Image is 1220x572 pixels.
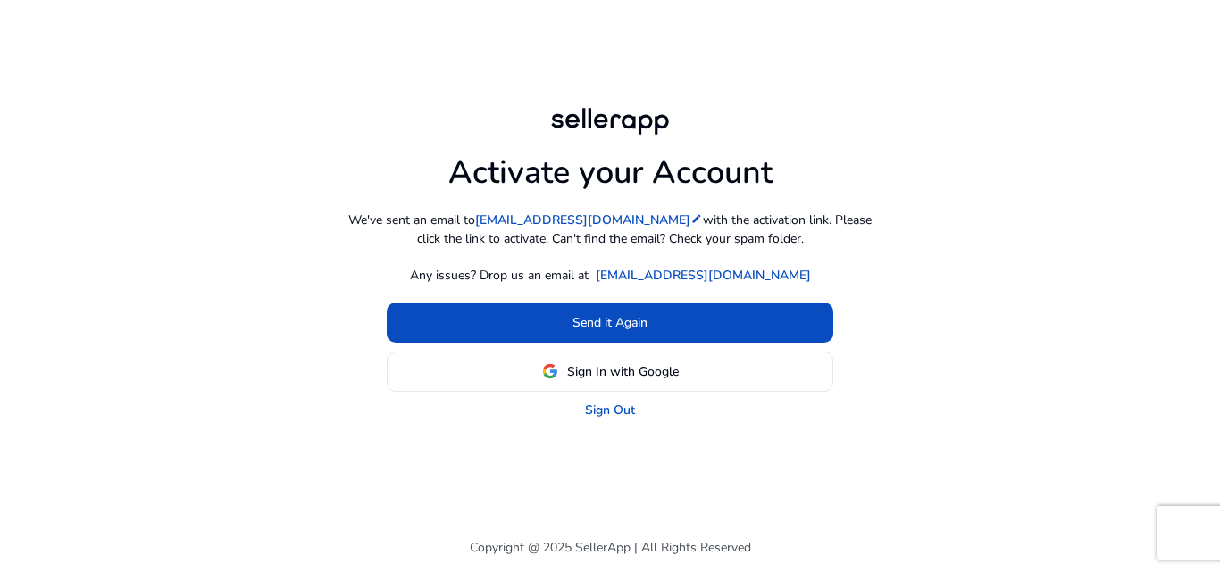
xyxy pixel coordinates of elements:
a: [EMAIL_ADDRESS][DOMAIN_NAME] [596,266,811,285]
a: [EMAIL_ADDRESS][DOMAIN_NAME] [475,211,703,229]
button: Sign In with Google [387,352,833,392]
p: We've sent an email to with the activation link. Please click the link to activate. Can't find th... [342,211,878,248]
span: Sign In with Google [567,362,679,381]
p: Any issues? Drop us an email at [410,266,589,285]
button: Send it Again [387,303,833,343]
h1: Activate your Account [448,139,773,192]
a: Sign Out [585,401,635,419]
span: Send it Again [572,313,648,332]
img: google-logo.svg [542,363,558,379]
mat-icon: edit [690,212,703,225]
